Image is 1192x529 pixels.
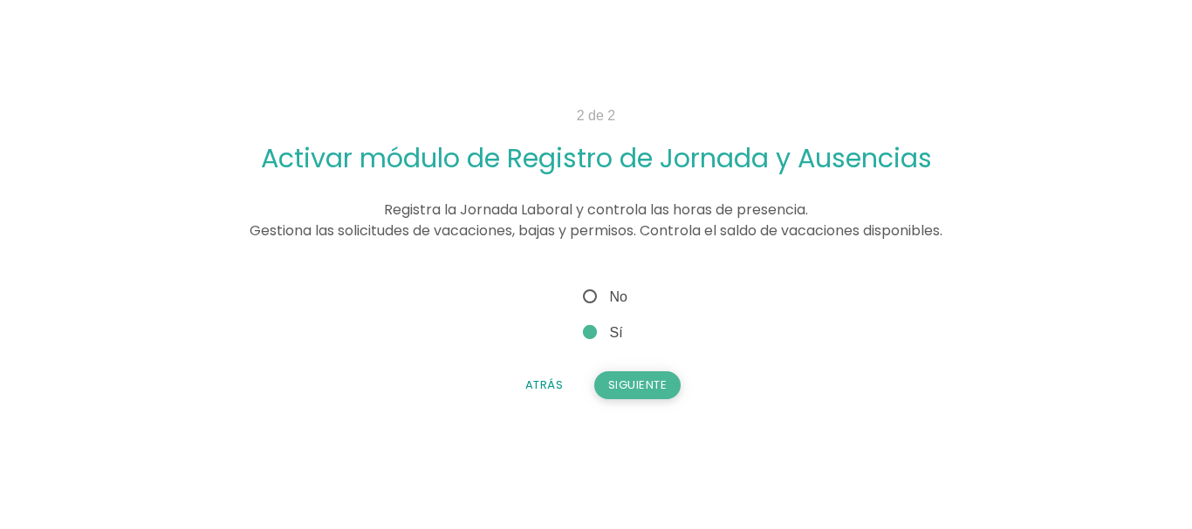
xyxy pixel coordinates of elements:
[594,371,682,399] button: Siguiente
[250,200,942,241] span: Registra la Jornada Laboral y controla las horas de presencia. Gestiona las solicitudes de vacaci...
[579,322,623,343] span: Sí
[579,286,627,308] span: No
[511,371,578,399] button: Atrás
[179,105,1013,126] p: 2 de 2
[179,144,1013,173] h2: Activar módulo de Registro de Jornada y Ausencias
